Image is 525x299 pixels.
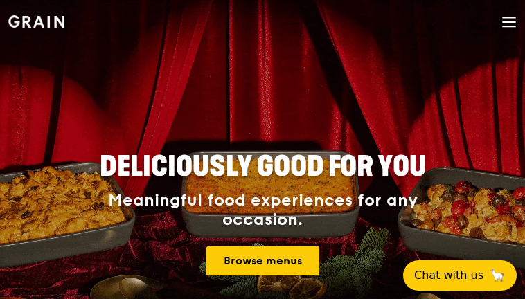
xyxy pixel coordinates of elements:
[414,267,483,284] span: Chat with us
[66,191,459,230] div: Meaningful food experiences for any occasion.
[489,267,506,284] span: 🦙
[100,150,426,183] span: Deliciously good for you
[403,260,517,291] button: Chat with us🦙
[206,246,319,275] a: Browse menus
[8,15,64,28] img: Grain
